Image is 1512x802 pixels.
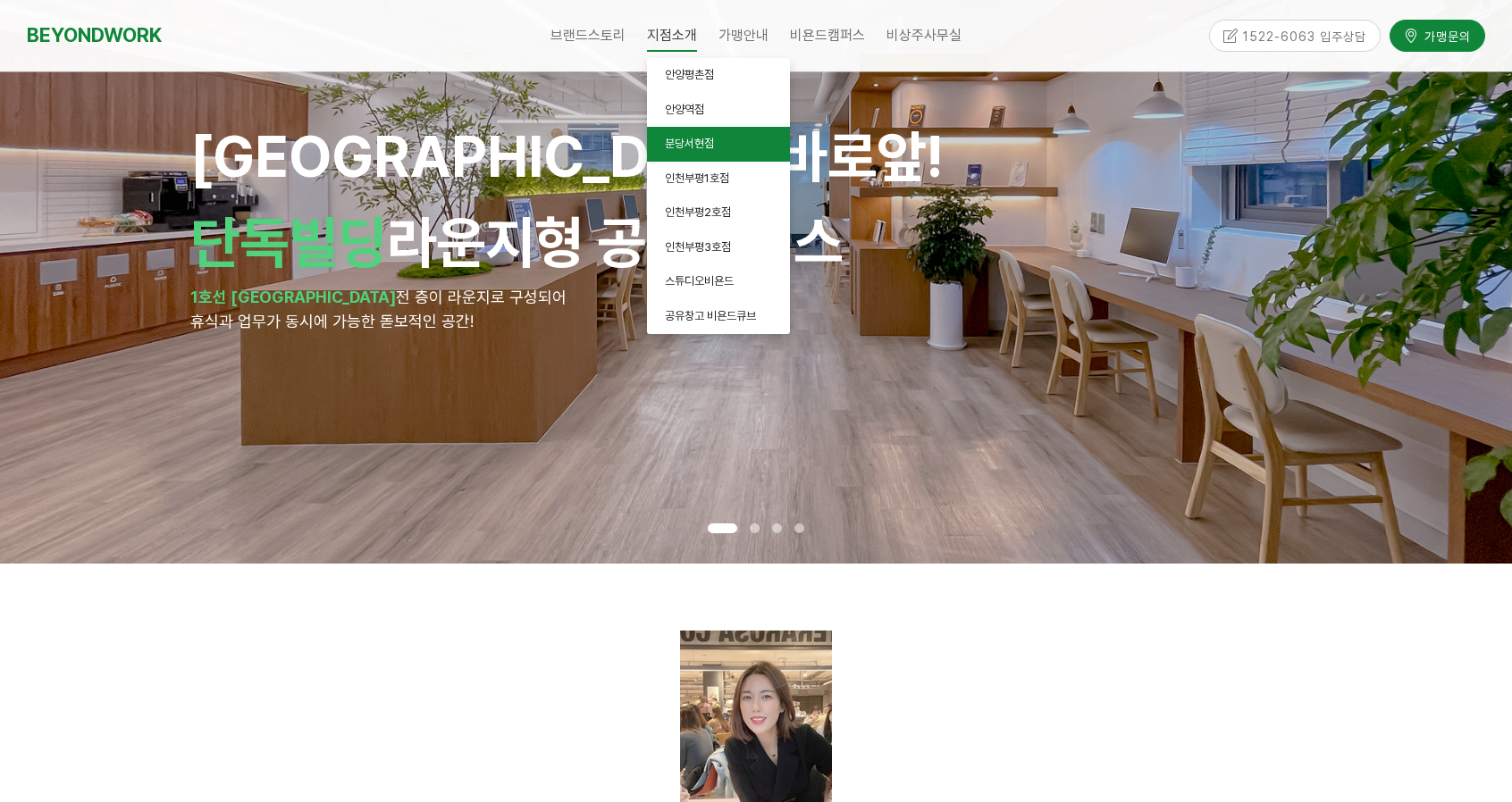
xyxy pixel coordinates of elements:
[647,162,790,196] a: 인천부평1호점
[790,27,865,44] span: 비욘드캠퍼스
[396,288,567,306] span: 전 층이 라운지로 구성되어
[647,58,790,93] a: 안양평촌점
[550,27,626,44] span: 브랜드스토리
[718,27,769,44] span: 가맹안내
[1390,20,1485,51] a: 가맹문의
[647,264,790,299] a: 스튜디오비욘드
[190,122,944,190] span: [GEOGRAPHIC_DATA]
[190,288,396,306] strong: 1호선 [GEOGRAPHIC_DATA]
[665,274,734,288] span: 스튜디오비욘드
[779,13,876,58] a: 비욘드캠퍼스
[665,205,731,219] span: 인천부평2호점
[190,312,474,330] span: 휴식과 업무가 동시에 가능한 돋보적인 공간!
[647,230,790,265] a: 인천부평3호점
[1419,27,1471,45] span: 가맹문의
[647,299,790,334] a: 공유창고 비욘드큐브
[540,13,636,58] a: 브랜드스토리
[778,122,944,190] span: 바로앞!
[665,103,704,116] span: 안양역점
[708,13,779,58] a: 가맹안내
[665,171,729,185] span: 인천부평1호점
[647,196,790,230] a: 인천부평2호점
[876,13,972,58] a: 비상주사무실
[665,68,714,81] span: 안양평촌점
[190,208,387,276] span: 단독빌딩
[647,93,790,128] a: 안양역점
[647,21,697,52] span: 지점소개
[665,309,756,322] span: 공유창고 비욘드큐브
[27,19,162,52] a: BEYONDWORK
[190,208,843,276] span: 라운지형 공유오피스
[636,13,708,58] a: 지점소개
[665,137,714,150] span: 분당서현점
[665,240,731,254] span: 인천부평3호점
[647,127,790,162] a: 분당서현점
[886,27,962,44] span: 비상주사무실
